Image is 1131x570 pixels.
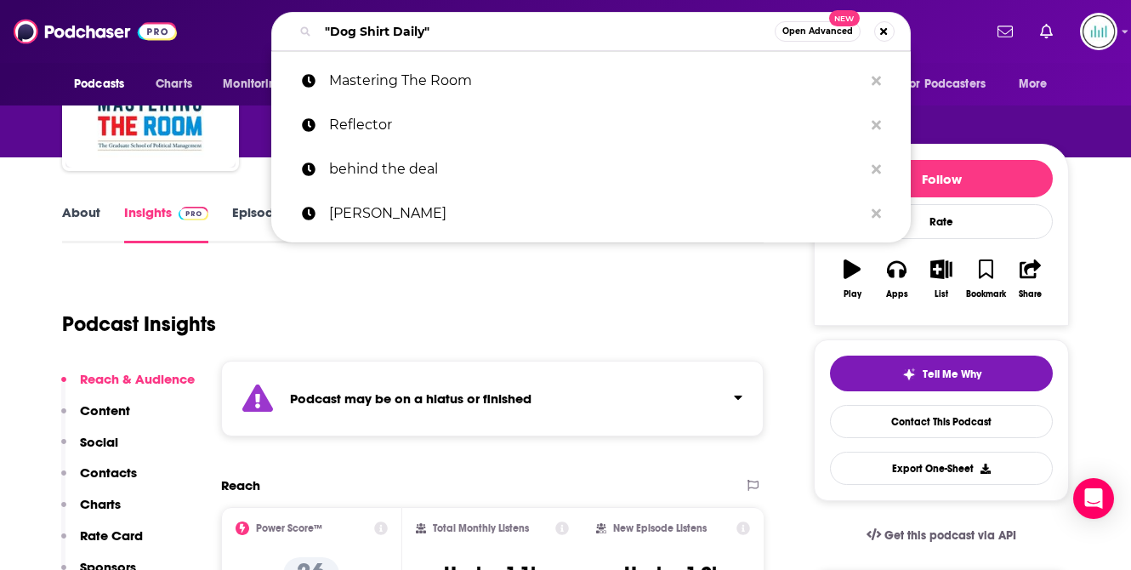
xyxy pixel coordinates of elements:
[271,147,911,191] a: behind the deal
[14,15,177,48] img: Podchaser - Follow, Share and Rate Podcasts
[271,103,911,147] a: Reflector
[1073,478,1114,519] div: Open Intercom Messenger
[221,477,260,493] h2: Reach
[433,522,529,534] h2: Total Monthly Listens
[329,191,863,236] p: Dan Abrams
[830,405,1053,438] a: Contact This Podcast
[318,18,775,45] input: Search podcasts, credits, & more...
[80,496,121,512] p: Charts
[271,12,911,51] div: Search podcasts, credits, & more...
[844,289,861,299] div: Play
[1080,13,1117,50] span: Logged in as podglomerate
[223,72,283,96] span: Monitoring
[74,72,124,96] span: Podcasts
[991,17,1020,46] a: Show notifications dropdown
[1080,13,1117,50] button: Show profile menu
[62,68,146,100] button: open menu
[80,465,137,481] p: Contacts
[830,356,1053,391] button: tell me why sparkleTell Me Why
[884,528,1016,543] span: Get this podcast via API
[232,204,316,243] a: Episodes100
[61,465,137,496] button: Contacts
[124,204,208,243] a: InsightsPodchaser Pro
[1019,289,1042,299] div: Share
[62,204,100,243] a: About
[1033,17,1060,46] a: Show notifications dropdown
[935,289,948,299] div: List
[1019,72,1048,96] span: More
[329,103,863,147] p: Reflector
[211,68,305,100] button: open menu
[80,434,118,450] p: Social
[1007,68,1069,100] button: open menu
[329,59,863,103] p: Mastering The Room
[886,289,908,299] div: Apps
[61,371,195,402] button: Reach & Audience
[904,72,986,96] span: For Podcasters
[963,248,1008,310] button: Bookmark
[1080,13,1117,50] img: User Profile
[919,248,963,310] button: List
[830,204,1053,239] div: Rate
[145,68,202,100] a: Charts
[290,390,531,407] strong: Podcast may be on a hiatus or finished
[271,59,911,103] a: Mastering The Room
[853,515,1030,556] a: Get this podcast via API
[62,311,216,337] h1: Podcast Insights
[923,368,981,381] span: Tell Me Why
[613,522,707,534] h2: New Episode Listens
[775,21,861,42] button: Open AdvancedNew
[329,147,863,191] p: behind the deal
[902,368,916,381] img: tell me why sparkle
[1009,248,1053,310] button: Share
[156,72,192,96] span: Charts
[874,248,918,310] button: Apps
[80,527,143,544] p: Rate Card
[829,10,860,26] span: New
[80,371,195,387] p: Reach & Audience
[80,402,130,419] p: Content
[61,527,143,559] button: Rate Card
[830,160,1053,197] button: Follow
[830,248,874,310] button: Play
[830,452,1053,485] button: Export One-Sheet
[61,496,121,527] button: Charts
[179,207,208,220] img: Podchaser Pro
[893,68,1010,100] button: open menu
[61,434,118,465] button: Social
[782,27,853,36] span: Open Advanced
[221,361,764,436] section: Click to expand status details
[256,522,322,534] h2: Power Score™
[966,289,1006,299] div: Bookmark
[61,402,130,434] button: Content
[271,191,911,236] a: [PERSON_NAME]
